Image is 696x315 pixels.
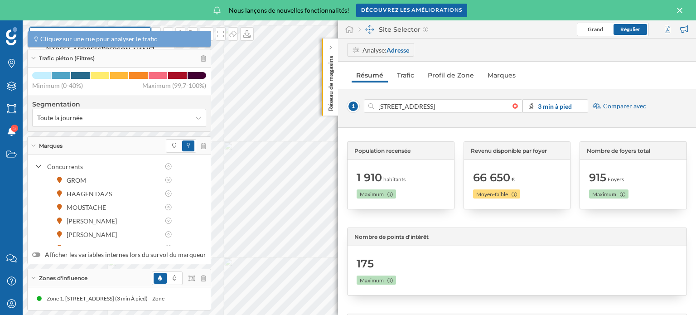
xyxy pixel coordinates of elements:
[603,102,646,111] span: Comparer avec
[620,26,640,33] span: Régulier
[326,52,335,111] p: Réseau de magasins
[588,26,603,33] span: Grand
[67,189,116,199] div: HAAGEN DAZS
[67,203,111,212] div: MOUSTACHE
[32,250,206,259] label: Afficher les variables internes lors du survol du marqueur
[608,175,624,184] span: Foyers
[392,68,419,82] a: Trafic
[357,170,382,185] span: 1 910
[354,233,429,241] span: Nombre de points d'intérêt
[352,68,388,82] a: Résumé
[360,190,384,199] span: Maximum
[358,25,428,34] div: Site Selector
[512,175,515,184] span: €
[383,175,406,184] span: habitants
[37,113,82,122] span: Toute la journée
[47,162,159,171] div: Concurrents
[365,25,374,34] img: dashboards-manager.svg
[471,147,547,155] span: Revenu disponible par foyer
[360,276,384,285] span: Maximum
[6,27,17,45] img: Logo Geoblink
[483,68,520,82] a: Marques
[40,34,157,44] span: Cliquez sur une rue pour analyser le trafic
[14,6,58,15] span: Assistance
[589,170,606,185] span: 915
[538,102,572,110] strong: 3 min à pied
[357,257,374,271] span: 175
[67,230,121,239] div: [PERSON_NAME]
[98,294,204,303] div: Zone 1. [STREET_ADDRESS] (3 min À pied)
[473,170,510,185] span: 66 650
[592,190,616,199] span: Maximum
[387,46,409,54] strong: Adresse
[142,81,206,90] span: Maximum (99,7-100%)
[67,175,91,185] div: GROM
[67,243,142,253] div: No Brand ice cream shop
[67,216,121,226] div: [PERSON_NAME]
[13,124,16,133] span: 5
[476,190,508,199] span: Moyen-faible
[587,147,650,155] span: Nombre de foyers total
[32,100,206,109] h4: Segmentation
[39,54,95,63] span: Trafic piéton (Filtres)
[229,6,349,15] span: Nous lançons de nouvelles fonctionnalités!
[32,81,83,90] span: Minimum (0-40%)
[423,68,478,82] a: Profil de Zone
[362,45,409,55] div: Analyse:
[354,147,411,155] span: Population recensée
[39,142,63,150] span: Marques
[39,274,87,282] span: Zones d'influence
[347,100,359,112] span: 1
